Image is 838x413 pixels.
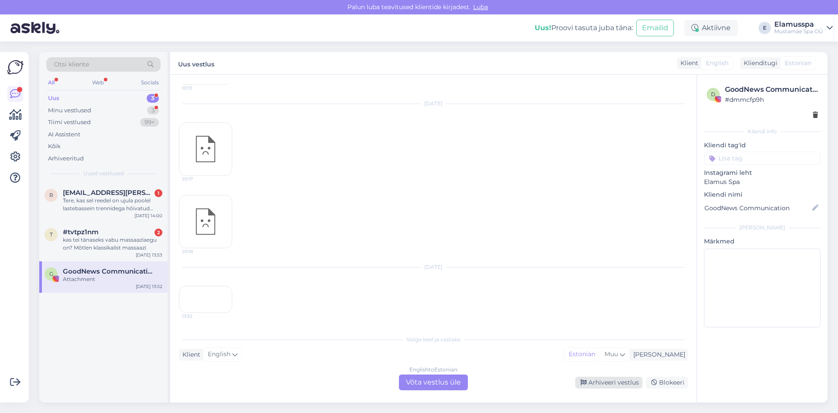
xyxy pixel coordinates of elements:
div: Minu vestlused [48,106,91,115]
div: Tiimi vestlused [48,118,91,127]
div: [DATE] 13:52 [136,283,162,290]
div: Socials [139,77,161,88]
div: [PERSON_NAME] [704,224,821,232]
div: Web [90,77,106,88]
p: Instagrami leht [704,168,821,177]
span: t [50,231,53,238]
div: [DATE] [179,263,688,271]
label: Uus vestlus [178,57,214,69]
div: # dmmcfp9h [725,95,818,104]
p: Märkmed [704,237,821,246]
span: Estonian [785,59,811,68]
div: [DATE] 14:00 [134,212,162,219]
div: Arhiveeri vestlus [575,377,642,389]
div: Blokeeri [646,377,688,389]
div: Proovi tasuta juba täna: [535,23,633,33]
span: r [49,192,53,198]
div: Klient [677,59,698,68]
button: Emailid [636,20,674,36]
div: Kõik [48,142,61,151]
span: 20:17 [182,176,215,182]
span: English [208,350,230,359]
div: Võta vestlus üle [399,375,468,390]
span: d [711,91,715,97]
div: English to Estonian [409,366,457,374]
div: 2 [155,229,162,236]
div: [DATE] 13:53 [136,252,162,258]
div: Klienditugi [740,59,777,68]
span: Luba [471,3,491,11]
p: Kliendi tag'id [704,141,821,150]
span: GoodNews Communication [63,267,154,275]
div: Mustamäe Spa OÜ [774,28,823,35]
div: 3 [147,106,159,115]
div: Attachment [63,275,162,283]
b: Uus! [535,24,551,32]
img: Askly Logo [7,59,24,76]
div: AI Assistent [48,130,80,139]
div: kas tei tänaseks vabu massaaziaegu on? Mõtlen klassikalist massaazi [63,236,162,252]
span: Uued vestlused [83,170,124,177]
span: #tvtpz1nm [63,228,99,236]
span: G [49,271,53,277]
div: Estonian [564,348,600,361]
div: Aktiivne [684,20,738,36]
div: [DATE] [179,100,688,108]
div: Kliendi info [704,128,821,135]
div: E [759,22,771,34]
div: Klient [179,350,200,359]
div: 1 [155,189,162,197]
div: All [46,77,56,88]
span: English [706,59,728,68]
input: Lisa tag [704,152,821,165]
div: [PERSON_NAME] [630,350,685,359]
span: 20:18 [182,248,215,255]
span: 13:52 [182,313,215,319]
p: Kliendi nimi [704,190,821,199]
div: 99+ [140,118,159,127]
input: Lisa nimi [704,203,811,213]
a: ElamusspaMustamäe Spa OÜ [774,21,833,35]
div: 3 [147,94,159,103]
span: 10:13 [182,85,215,91]
span: Muu [604,350,618,358]
div: GoodNews Communication [725,84,818,95]
div: Uus [48,94,59,103]
div: Elamusspa [774,21,823,28]
span: reili.roos.001@mail.ee [63,189,154,197]
div: Arhiveeritud [48,154,84,163]
div: Valige keel ja vastake [179,336,688,344]
div: Tere, kas sel reedel on ujula poolel lastebassein trennidega hõivatud 10ni? Pärast seda saavad ta... [63,197,162,212]
p: Elamus Spa [704,177,821,187]
span: Otsi kliente [54,60,89,69]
